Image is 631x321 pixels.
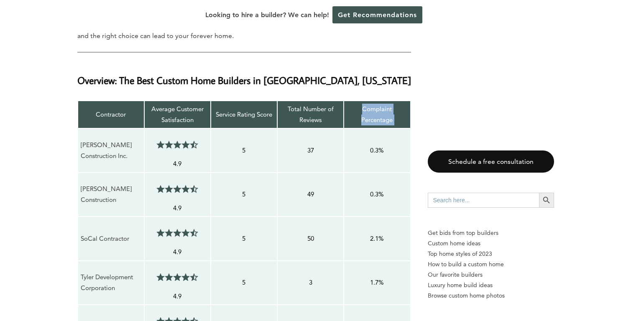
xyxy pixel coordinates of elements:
[428,150,554,173] a: Schedule a free consultation
[428,270,554,280] a: Our favorite builders
[77,74,411,87] strong: Overview: The Best Custom Home Builders in [GEOGRAPHIC_DATA], [US_STATE]
[428,249,554,259] a: Top home styles of 2023
[542,196,551,205] svg: Search
[147,158,208,169] p: 4.9
[332,6,422,23] a: Get Recommendations
[214,277,274,288] p: 5
[347,189,407,200] p: 0.3%
[147,291,208,302] p: 4.9
[347,233,407,244] p: 2.1%
[347,277,407,288] p: 1.7%
[280,233,341,244] p: 50
[280,145,341,156] p: 37
[81,233,141,244] p: SoCal Contractor
[81,140,141,162] p: [PERSON_NAME] Construction Inc.
[470,261,621,311] iframe: Drift Widget Chat Controller
[428,228,554,238] p: Get bids from top builders
[280,277,341,288] p: 3
[81,183,141,206] p: [PERSON_NAME] Construction
[214,109,274,120] p: Service Rating Score
[214,189,274,200] p: 5
[347,104,407,126] p: Complaint Percentage
[428,193,539,208] input: Search here...
[428,290,554,301] a: Browse custom home photos
[347,145,407,156] p: 0.3%
[81,109,141,120] p: Contractor
[147,104,208,126] p: Average Customer Satisfaction
[214,145,274,156] p: 5
[428,238,554,249] a: Custom home ideas
[147,247,208,257] p: 4.9
[280,189,341,200] p: 49
[428,259,554,270] a: How to build a custom home
[147,203,208,214] p: 4.9
[428,280,554,290] a: Luxury home build ideas
[214,233,274,244] p: 5
[81,272,141,294] p: Tyler Development Corporation
[280,104,341,126] p: Total Number of Reviews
